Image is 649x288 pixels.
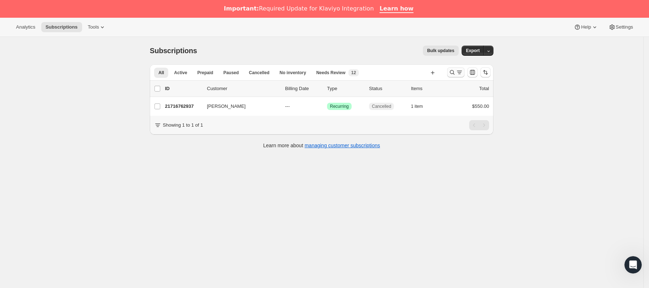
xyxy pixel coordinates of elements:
span: Tools [88,24,99,30]
div: Required Update for Klaviyo Integration [224,5,374,12]
b: Important: [224,5,259,12]
span: 1 item [411,103,423,109]
p: ID [165,85,201,92]
span: Help [581,24,591,30]
button: Analytics [12,22,39,32]
span: --- [285,103,290,109]
span: Export [466,48,480,54]
span: Subscriptions [150,47,197,55]
button: Tools [83,22,110,32]
button: Export [462,46,484,56]
iframe: Intercom live chat [624,256,642,274]
span: Bulk updates [427,48,454,54]
p: Customer [207,85,279,92]
button: Ordenar los resultados [480,67,491,77]
div: Items [411,85,447,92]
span: Cancelled [372,103,391,109]
span: [PERSON_NAME] [207,103,246,110]
button: Crear vista nueva [427,68,438,78]
p: Billing Date [285,85,321,92]
span: No inventory [280,70,306,76]
p: 21716762937 [165,103,201,110]
span: Analytics [16,24,35,30]
p: Status [369,85,405,92]
span: Needs Review [316,70,345,76]
span: Settings [616,24,633,30]
button: Settings [604,22,637,32]
button: Personalizar el orden y la visibilidad de las columnas de la tabla [467,67,478,77]
a: Learn how [379,5,413,13]
div: 21716762937[PERSON_NAME]---LogradoRecurringCancelled1 item$550.00 [165,101,489,111]
nav: Paginación [469,120,489,130]
a: managing customer subscriptions [305,143,380,148]
div: IDCustomerBilling DateTypeStatusItemsTotal [165,85,489,92]
span: All [158,70,164,76]
span: Paused [223,70,239,76]
button: [PERSON_NAME] [203,101,275,112]
span: $550.00 [472,103,489,109]
button: Help [569,22,602,32]
span: Subscriptions [45,24,77,30]
button: Bulk updates [423,46,459,56]
span: 12 [351,70,356,76]
span: Active [174,70,187,76]
span: Cancelled [249,70,270,76]
p: Learn more about [263,142,380,149]
button: Buscar y filtrar resultados [447,67,465,77]
button: 1 item [411,101,431,111]
button: Subscriptions [41,22,82,32]
p: Showing 1 to 1 of 1 [163,122,203,129]
span: Recurring [330,103,349,109]
div: Type [327,85,363,92]
p: Total [479,85,489,92]
span: Prepaid [197,70,213,76]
